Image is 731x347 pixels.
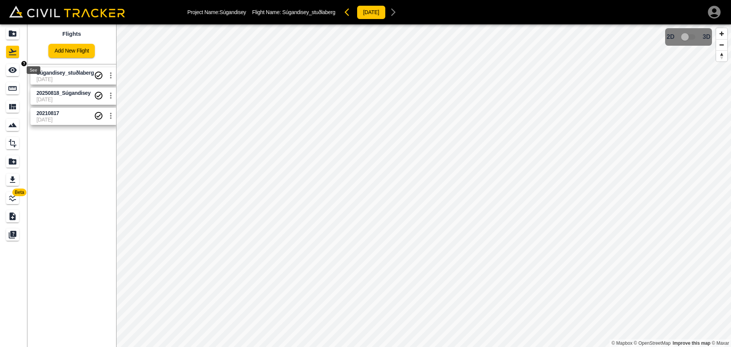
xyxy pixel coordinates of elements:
p: Flight Name: [252,9,335,15]
canvas: Map [116,24,731,347]
button: Zoom in [716,28,727,39]
button: Zoom out [716,39,727,50]
button: [DATE] [357,5,386,19]
img: Civil Tracker [9,6,125,18]
a: Map feedback [673,341,710,346]
button: Reset bearing to north [716,50,727,61]
p: Project Name: Súgandisey [187,9,246,15]
span: Súgandisey_stuðlaberg [282,9,335,15]
a: Maxar [712,341,729,346]
div: See [27,66,40,74]
span: 3D model not uploaded yet [678,30,700,44]
span: 2D [667,34,674,40]
a: OpenStreetMap [634,341,671,346]
span: 3D [703,34,710,40]
a: Mapbox [611,341,632,346]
